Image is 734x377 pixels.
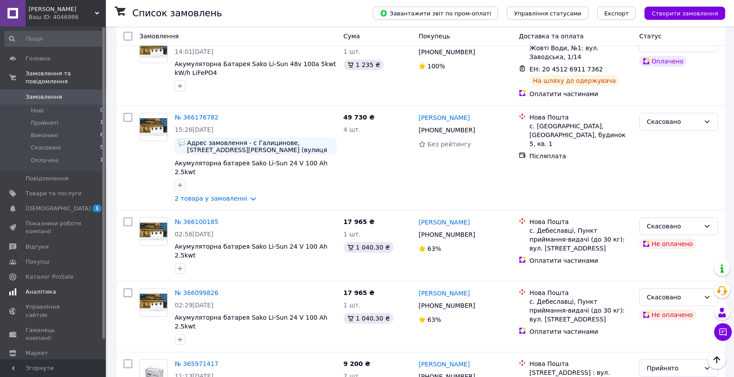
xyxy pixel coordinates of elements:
span: Замовлення [26,93,62,101]
button: Управління статусами [507,7,588,20]
span: 4 шт. [344,126,361,133]
span: Акумуляторна батарея Sako Li-Sun 24 V 100 Ah 2.5kwt [175,314,327,330]
div: Оплатити частинами [529,327,632,336]
a: [PERSON_NAME] [419,218,470,227]
span: 17 965 ₴ [344,289,375,296]
a: [PERSON_NAME] [419,289,470,298]
span: 1 [93,205,101,212]
span: 02:56[DATE] [175,231,213,238]
span: Sako Еnergy [29,5,95,13]
div: Прийнято [647,363,700,373]
span: Покупці [26,258,49,266]
img: Фото товару [140,40,167,58]
span: Замовлення [139,33,179,40]
div: 1 235 ₴ [344,60,384,70]
a: Створити замовлення [636,9,725,16]
span: 1 [100,157,103,164]
button: Чат з покупцем [714,323,732,341]
span: Прийняті [31,119,58,127]
div: Не оплачено [639,239,696,249]
span: Товари та послуги [26,190,82,198]
span: 100% [427,63,445,70]
span: Покупець [419,33,450,40]
div: Жовті Води, №1: вул. Заводська, 1/14 [529,44,632,61]
h1: Список замовлень [132,8,222,19]
span: Нові [31,107,44,115]
a: № 366100185 [175,218,218,225]
span: 1 шт. [344,302,361,309]
div: 1 040.30 ₴ [344,242,394,253]
button: Завантажити звіт по пром-оплаті [373,7,498,20]
span: Виконані [31,131,58,139]
div: [PHONE_NUMBER] [417,46,477,58]
span: Показники роботи компанії [26,220,82,235]
span: Статус [639,33,662,40]
span: Cума [344,33,360,40]
a: Фото товару [139,113,168,141]
a: Фото товару [139,217,168,246]
div: Оплатити частинами [529,90,632,98]
button: Наверх [708,351,726,369]
div: Післяплата [529,152,632,161]
img: Фото товару [140,223,167,240]
a: Акумуляторна батарея Sako Li-Sun 24 V 100 Ah 2.5kwt [175,160,327,175]
div: Не оплачено [639,310,696,320]
input: Пошук [4,31,104,47]
span: Управління статусами [514,10,581,17]
div: Скасовано [647,117,700,127]
span: Управління сайтом [26,303,82,319]
span: [DEMOGRAPHIC_DATA] [26,205,91,213]
span: Скасовані [31,144,61,152]
span: Завантажити звіт по пром-оплаті [380,9,491,17]
span: Створити замовлення [652,10,718,17]
a: Фото товару [139,35,168,63]
a: № 366176782 [175,114,218,121]
div: 1 040.30 ₴ [344,313,394,324]
div: [PHONE_NUMBER] [417,228,477,241]
div: Нова Пошта [529,288,632,297]
span: Без рейтингу [427,141,471,148]
span: Гаманець компанії [26,326,82,342]
span: 17 965 ₴ [344,218,375,225]
span: 6 [100,131,103,139]
div: Нова Пошта [529,359,632,368]
span: 63% [427,316,441,323]
button: Експорт [597,7,636,20]
a: Акумуляторна Батарея Sako Li-Sun 48v 100a 5kwt kW/h LiFePO4 [175,60,336,76]
button: Створити замовлення [644,7,725,20]
a: Фото товару [139,288,168,317]
div: Скасовано [647,221,700,231]
span: 63% [427,245,441,252]
img: Фото товару [140,118,167,136]
span: Відгуки [26,243,49,251]
img: Фото товару [140,294,167,311]
span: Експорт [604,10,629,17]
span: 14:01[DATE] [175,48,213,55]
span: Аналітика [26,288,56,296]
a: № 365971417 [175,360,218,367]
span: Замовлення та повідомлення [26,70,106,86]
a: [PERSON_NAME] [419,113,470,122]
span: Доставка та оплата [519,33,584,40]
span: Оплачені [31,157,59,164]
div: На шляху до одержувача [529,75,619,86]
span: 02:29[DATE] [175,302,213,309]
span: Каталог ProSale [26,273,73,281]
span: Маркет [26,349,48,357]
span: Повідомлення [26,175,68,183]
a: Акумуляторна батарея Sako Li-Sun 24 V 100 Ah 2.5kwt [175,243,327,259]
span: Головна [26,55,50,63]
div: с. [GEOGRAPHIC_DATA], [GEOGRAPHIC_DATA], будинок 5, кв. 1 [529,122,632,148]
span: 9 200 ₴ [344,360,371,367]
div: с. Дебеславці, Пункт приймання-видачі (до 30 кг): вул. [STREET_ADDRESS] [529,297,632,324]
div: Оплатити частинами [529,256,632,265]
span: Адрес замовлення - с Галицинове, [STREET_ADDRESS][PERSON_NAME] (вулиця [PERSON_NAME] не підтягуєт... [187,139,333,153]
a: 2 товара у замовленні [175,195,247,202]
span: 1 шт. [344,48,361,55]
a: [PERSON_NAME] [419,360,470,369]
div: Скасовано [647,292,700,302]
span: 49 730 ₴ [344,114,375,121]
